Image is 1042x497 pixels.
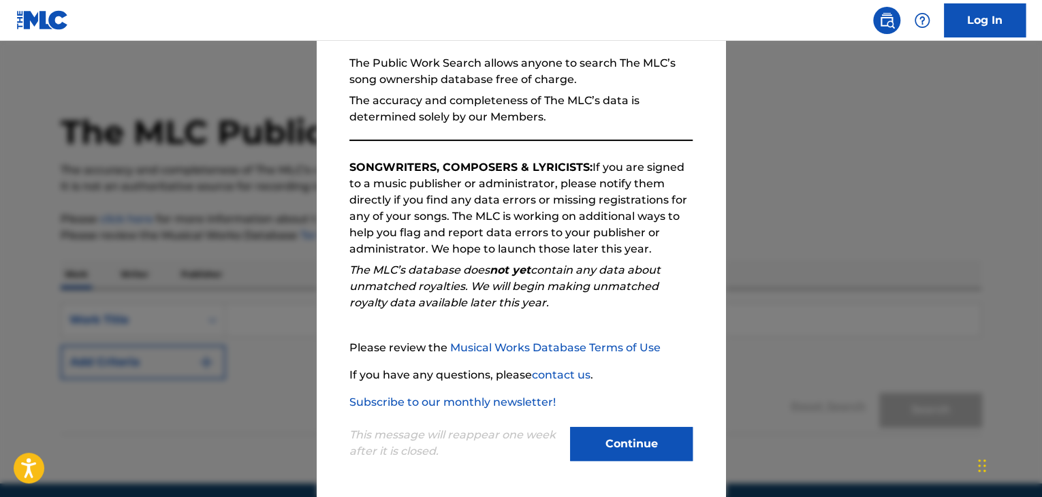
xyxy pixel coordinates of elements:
[16,10,69,30] img: MLC Logo
[974,432,1042,497] iframe: Chat Widget
[490,263,531,276] strong: not yet
[873,7,900,34] a: Public Search
[914,12,930,29] img: help
[944,3,1026,37] a: Log In
[879,12,895,29] img: search
[349,396,556,408] a: Subscribe to our monthly newsletter!
[349,263,661,309] em: The MLC’s database does contain any data about unmatched royalties. We will begin making unmatche...
[570,427,693,461] button: Continue
[349,367,693,383] p: If you have any questions, please .
[349,93,693,125] p: The accuracy and completeness of The MLC’s data is determined solely by our Members.
[532,368,590,381] a: contact us
[349,55,693,88] p: The Public Work Search allows anyone to search The MLC’s song ownership database free of charge.
[349,159,693,257] p: If you are signed to a music publisher or administrator, please notify them directly if you find ...
[349,427,562,460] p: This message will reappear one week after it is closed.
[909,7,936,34] div: Help
[978,445,986,486] div: Drag
[349,340,693,356] p: Please review the
[349,161,593,174] strong: SONGWRITERS, COMPOSERS & LYRICISTS:
[450,341,661,354] a: Musical Works Database Terms of Use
